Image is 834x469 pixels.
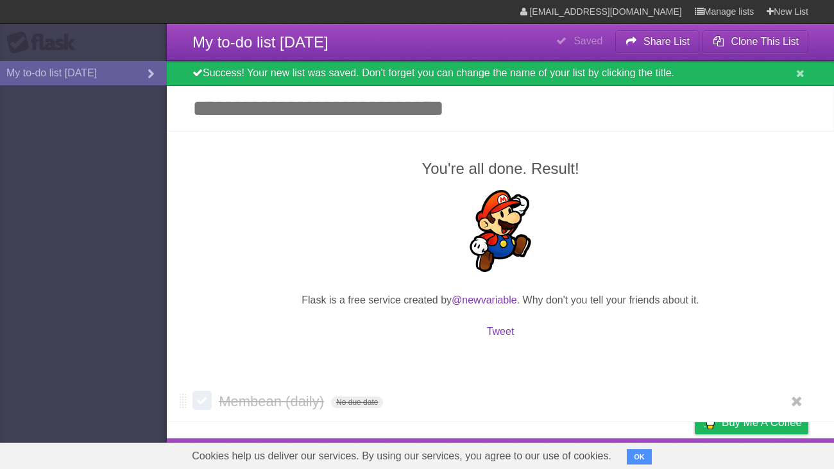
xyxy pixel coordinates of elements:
[192,157,808,180] h2: You're all done. Result!
[192,33,328,51] span: My to-do list [DATE]
[643,36,690,47] b: Share List
[695,411,808,434] a: Buy me a coffee
[179,443,624,469] span: Cookies help us deliver our services. By using our services, you agree to our use of cookies.
[615,30,700,53] button: Share List
[331,397,383,408] span: No due date
[566,441,618,466] a: Developers
[219,393,327,409] span: Membean (daily)
[634,441,663,466] a: Terms
[487,326,515,337] a: Tweet
[701,411,719,433] img: Buy me a coffee
[192,391,212,410] label: Done
[459,190,541,272] img: Super Mario
[192,293,808,308] p: Flask is a free service created by . Why don't you tell your friends about it.
[524,441,551,466] a: About
[627,449,652,465] button: OK
[452,294,517,305] a: @newvariable
[702,30,808,53] button: Clone This List
[6,31,83,55] div: Flask
[731,36,799,47] b: Clone This List
[167,61,834,86] div: Success! Your new list was saved. Don't forget you can change the name of your list by clicking t...
[728,441,808,466] a: Suggest a feature
[574,35,602,46] b: Saved
[678,441,711,466] a: Privacy
[722,411,802,434] span: Buy me a coffee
